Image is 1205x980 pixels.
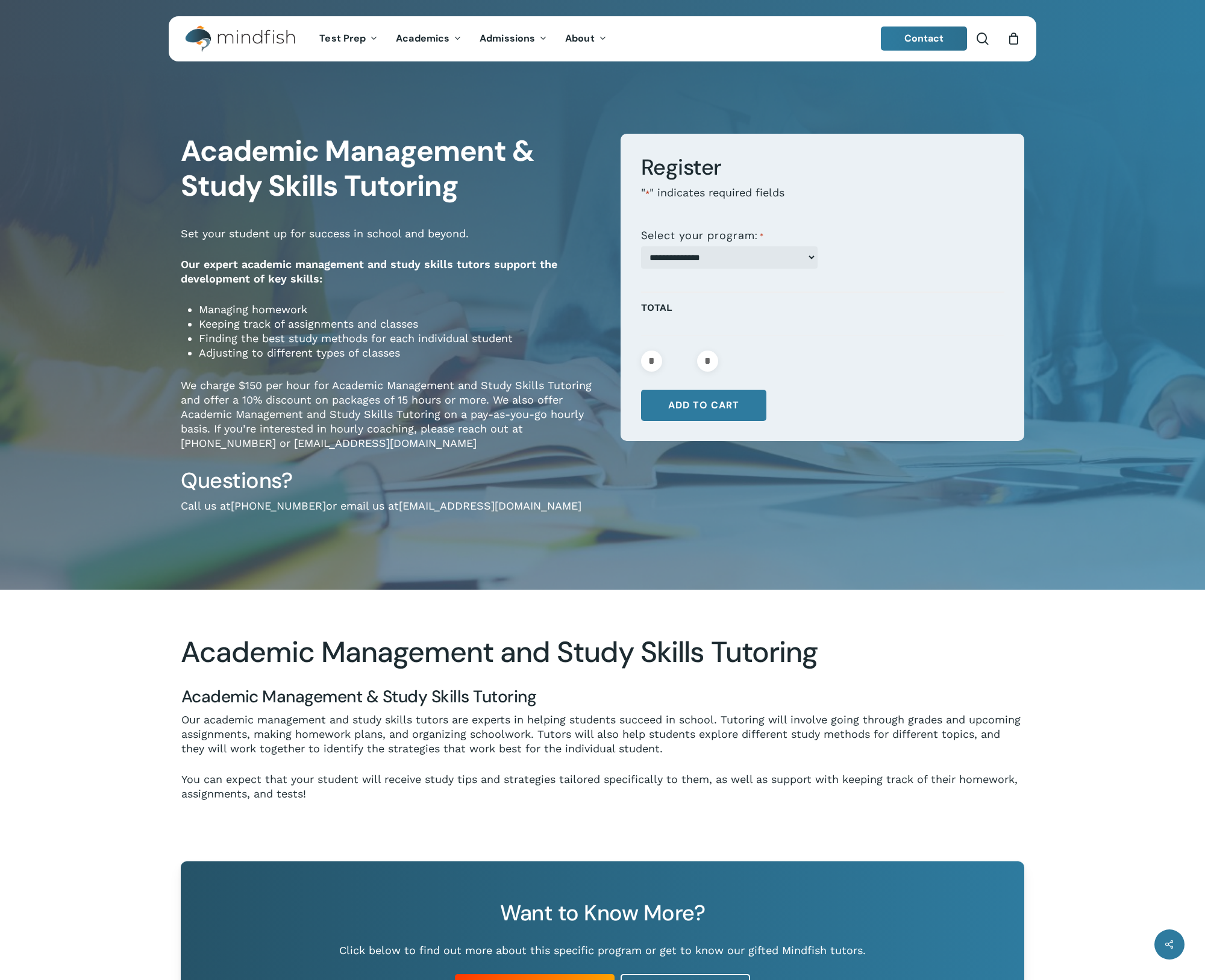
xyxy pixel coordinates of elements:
p: Set your student up for success in school and beyond. [181,226,602,257]
input: Product quantity [666,351,693,372]
strong: Our expert academic management and study skills tutors support the development of key skills: [181,258,557,285]
p: Our academic management and study skills tutors are experts in helping students succeed in school... [181,713,1024,772]
li: Keeping track of assignments and classes [199,317,602,331]
p: Total [641,299,1004,329]
label: Select your program: [641,229,764,243]
li: Finding the best study methods for each individual student [199,331,602,346]
h1: Academic Management & Study Skills Tutoring [181,134,602,204]
header: Main Menu [169,16,1036,61]
a: Test Prep [310,34,387,44]
a: Contact [881,27,968,51]
h4: Academic Management & Study Skills Tutoring [181,686,1024,708]
p: Call us at or email us at [181,499,602,529]
li: Managing homework [199,302,602,317]
a: [EMAIL_ADDRESS][DOMAIN_NAME] [399,499,581,512]
span: Admissions [480,32,535,45]
p: Click below to find out more about this specific program or get to know our gifted Mindfish tutors. [219,943,987,958]
span: Test Prep [319,32,366,45]
span: Academics [396,32,449,45]
p: " " indicates required fields [641,186,1004,217]
button: Add to cart [641,390,766,421]
p: We charge $150 per hour for Academic Management and Study Skills Tutoring and offer a 10% discoun... [181,378,602,467]
span: Contact [904,32,944,45]
a: Academics [387,34,471,44]
li: Adjusting to different types of classes [199,346,602,360]
a: Admissions [471,34,556,44]
a: About [556,34,616,44]
h3: Questions? [181,467,602,495]
nav: Main Menu [310,16,615,61]
a: [PHONE_NUMBER] [231,499,326,512]
h3: Want to Know More? [219,899,987,927]
p: You can expect that your student will receive study tips and strategies tailored specifically to ... [181,772,1024,801]
span: About [565,32,595,45]
h2: Academic Management and Study Skills Tutoring [181,635,1024,670]
h3: Register [641,154,1004,181]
